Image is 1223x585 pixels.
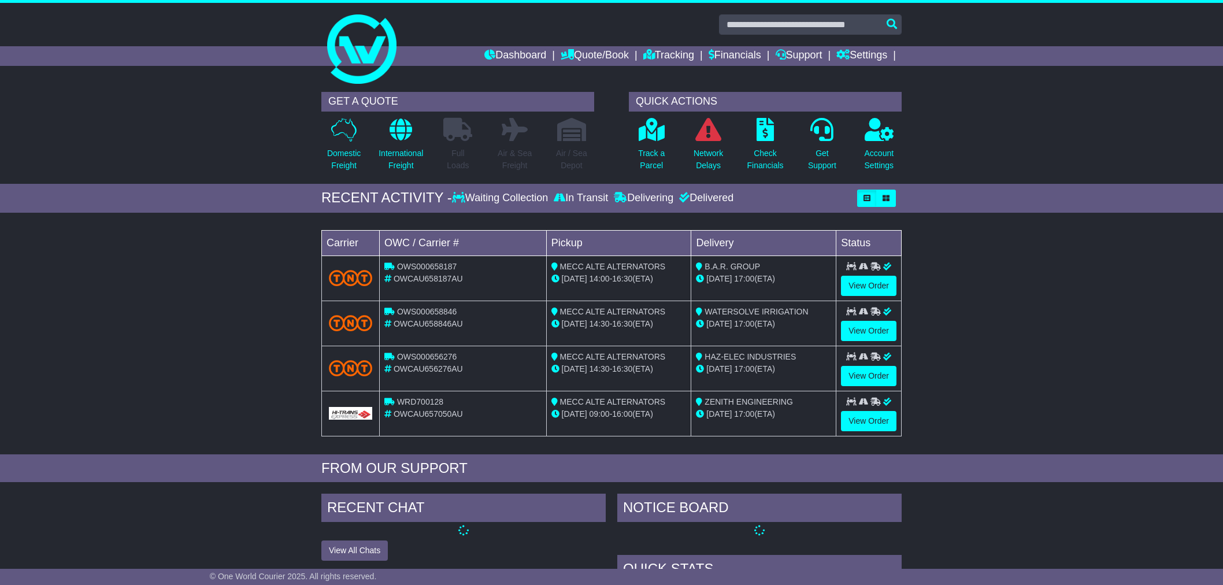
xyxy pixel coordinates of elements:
p: Air & Sea Freight [498,147,532,172]
div: RECENT ACTIVITY - [321,190,452,206]
a: CheckFinancials [747,117,784,178]
a: DomesticFreight [327,117,361,178]
a: Dashboard [484,46,546,66]
span: MECC ALTE ALTERNATORS [560,352,666,361]
span: 17:00 [734,364,754,373]
p: International Freight [379,147,423,172]
span: OWCAU658846AU [394,319,463,328]
span: [DATE] [706,409,732,419]
div: (ETA) [696,408,831,420]
span: MECC ALTE ALTERNATORS [560,307,666,316]
button: View All Chats [321,540,388,561]
td: OWC / Carrier # [380,230,547,256]
img: TNT_Domestic.png [329,270,372,286]
a: Support [776,46,822,66]
a: View Order [841,321,896,341]
div: (ETA) [696,363,831,375]
p: Check Financials [747,147,784,172]
span: 14:00 [590,274,610,283]
span: © One World Courier 2025. All rights reserved. [210,572,377,581]
div: - (ETA) [551,408,687,420]
a: InternationalFreight [378,117,424,178]
span: 16:00 [612,409,632,419]
td: Status [836,230,902,256]
a: NetworkDelays [693,117,724,178]
img: GetCarrierServiceLogo [329,407,372,420]
a: View Order [841,366,896,386]
span: B.A.R. GROUP [705,262,760,271]
span: 17:00 [734,274,754,283]
span: MECC ALTE ALTERNATORS [560,262,666,271]
span: OWS000658187 [397,262,457,271]
img: TNT_Domestic.png [329,360,372,376]
div: Waiting Collection [452,192,551,205]
p: Account Settings [865,147,894,172]
span: [DATE] [706,364,732,373]
p: Get Support [808,147,836,172]
div: RECENT CHAT [321,494,606,525]
p: Air / Sea Depot [556,147,587,172]
a: View Order [841,411,896,431]
span: 14:30 [590,319,610,328]
span: 16:30 [612,274,632,283]
span: OWS000658846 [397,307,457,316]
span: [DATE] [562,409,587,419]
span: 16:30 [612,319,632,328]
div: Delivering [611,192,676,205]
span: 14:30 [590,364,610,373]
p: Domestic Freight [327,147,361,172]
p: Track a Parcel [638,147,665,172]
div: (ETA) [696,318,831,330]
span: 16:30 [612,364,632,373]
a: AccountSettings [864,117,895,178]
span: OWS000656276 [397,352,457,361]
span: 17:00 [734,409,754,419]
span: ZENITH ENGINEERING [705,397,792,406]
a: GetSupport [807,117,837,178]
span: [DATE] [562,319,587,328]
td: Carrier [322,230,380,256]
span: WRD700128 [397,397,443,406]
div: NOTICE BOARD [617,494,902,525]
span: MECC ALTE ALTERNATORS [560,397,666,406]
span: [DATE] [562,364,587,373]
span: 17:00 [734,319,754,328]
p: Network Delays [694,147,723,172]
span: 09:00 [590,409,610,419]
span: OWCAU657050AU [394,409,463,419]
a: Financials [709,46,761,66]
a: View Order [841,276,896,296]
div: GET A QUOTE [321,92,594,112]
td: Pickup [546,230,691,256]
a: Track aParcel [638,117,665,178]
span: [DATE] [706,319,732,328]
span: HAZ-ELEC INDUSTRIES [705,352,796,361]
div: (ETA) [696,273,831,285]
span: [DATE] [562,274,587,283]
span: [DATE] [706,274,732,283]
span: WATERSOLVE IRRIGATION [705,307,808,316]
a: Tracking [643,46,694,66]
div: - (ETA) [551,273,687,285]
div: QUICK ACTIONS [629,92,902,112]
p: Full Loads [443,147,472,172]
div: In Transit [551,192,611,205]
a: Settings [836,46,887,66]
span: OWCAU656276AU [394,364,463,373]
a: Quote/Book [561,46,629,66]
div: Delivered [676,192,733,205]
div: - (ETA) [551,363,687,375]
span: OWCAU658187AU [394,274,463,283]
div: - (ETA) [551,318,687,330]
img: TNT_Domestic.png [329,315,372,331]
div: FROM OUR SUPPORT [321,460,902,477]
td: Delivery [691,230,836,256]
